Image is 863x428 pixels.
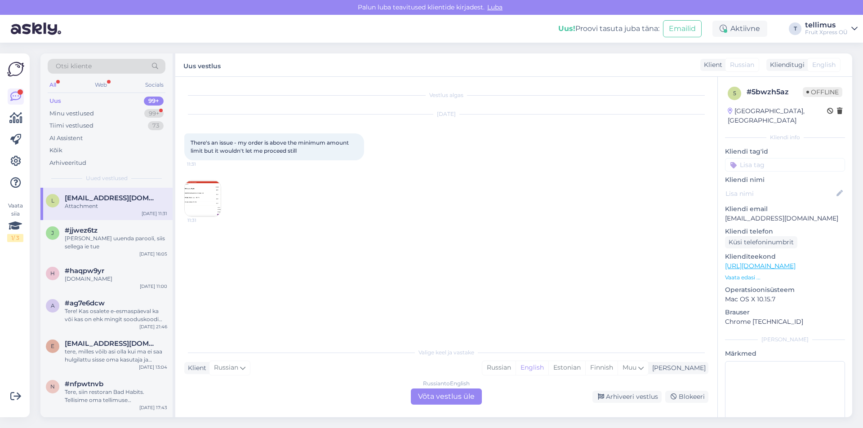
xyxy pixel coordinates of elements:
div: 73 [148,121,164,130]
b: Uus! [558,24,575,33]
div: Vaata siia [7,202,23,242]
div: Blokeeri [665,391,708,403]
div: tellimus [805,22,848,29]
span: l [51,197,54,204]
p: Märkmed [725,349,845,358]
div: 99+ [144,109,164,118]
div: Russian [482,361,516,375]
span: #nfpwtnvb [65,380,103,388]
div: # 5bwzh5az [747,87,803,97]
div: Kõik [49,146,62,155]
div: 1 / 3 [7,234,23,242]
div: AI Assistent [49,134,83,143]
p: Operatsioonisüsteem [725,285,845,295]
div: Proovi tasuta juba täna: [558,23,659,34]
div: [DATE] 13:04 [139,364,167,371]
span: h [50,270,55,277]
div: Vestlus algas [184,91,708,99]
div: Web [93,79,109,91]
span: 11:31 [187,217,221,224]
span: Muu [623,363,636,371]
span: Uued vestlused [86,174,128,182]
a: [URL][DOMAIN_NAME] [725,262,796,270]
p: Mac OS X 10.15.7 [725,295,845,304]
div: [DATE] 11:31 [142,210,167,217]
span: n [50,383,55,390]
div: Fruit Xpress OÜ [805,29,848,36]
div: [DATE] [184,110,708,118]
div: Tere, siin restoran Bad Habits. Tellisime oma tellimuse [PERSON_NAME] 10-ks. [PERSON_NAME] 12 hel... [65,388,167,404]
button: Emailid [663,20,702,37]
p: [EMAIL_ADDRESS][DOMAIN_NAME] [725,214,845,223]
span: Russian [730,60,754,70]
div: Socials [143,79,165,91]
span: a [51,302,55,309]
div: Aktiivne [712,21,767,37]
span: English [812,60,836,70]
span: #jjwez6tz [65,226,98,234]
p: Klienditeekond [725,252,845,261]
span: #ag7e6dcw [65,299,105,307]
div: Valige keel ja vastake [184,349,708,357]
div: [GEOGRAPHIC_DATA], [GEOGRAPHIC_DATA] [728,106,827,125]
div: [DATE] 21:46 [139,323,167,330]
div: Minu vestlused [49,109,94,118]
div: Küsi telefoninumbrit [725,236,797,248]
div: [PERSON_NAME] [649,363,706,373]
p: Kliendi email [725,204,845,214]
a: tellimusFruit Xpress OÜ [805,22,858,36]
div: T [789,22,801,35]
img: Attachment [185,181,221,216]
div: [PERSON_NAME] uuenda parooli, siis sellega ie tue [65,234,167,251]
div: Estonian [548,361,585,375]
div: Arhiveeritud [49,159,86,168]
input: Lisa nimi [725,189,835,199]
div: 99+ [144,97,164,106]
div: [DATE] 11:00 [140,283,167,290]
span: elevant@elevant.ee [65,340,158,348]
span: e [51,343,54,349]
div: [DATE] 17:43 [139,404,167,411]
span: 11:31 [187,161,221,168]
img: Askly Logo [7,61,24,78]
p: Kliendi telefon [725,227,845,236]
div: [DOMAIN_NAME] [65,275,167,283]
span: 5 [733,90,736,97]
div: All [48,79,58,91]
div: English [516,361,548,375]
label: Uus vestlus [183,59,221,71]
span: #haqpw9yr [65,267,104,275]
span: Otsi kliente [56,62,92,71]
div: Kliendi info [725,133,845,141]
div: Attachment [65,202,167,210]
span: There's an issue - my order is above the minimum amount limit but it wouldn't let me proceed still [191,139,350,154]
span: Offline [803,87,842,97]
div: Finnish [585,361,618,375]
span: j [51,229,54,236]
input: Lisa tag [725,158,845,172]
div: Tiimi vestlused [49,121,93,130]
span: Luba [485,3,505,11]
div: Tere! Kas osalete e-esmaspäeval ka või kas on ehk mingit sooduskoodi jagada? [65,307,167,323]
div: [DATE] 16:05 [139,251,167,257]
div: Arhiveeri vestlus [592,391,662,403]
div: Võta vestlus üle [411,388,482,405]
div: Russian to English [423,379,470,388]
div: Klient [700,60,722,70]
div: [PERSON_NAME] [725,335,845,344]
p: Kliendi tag'id [725,147,845,156]
div: Klienditugi [766,60,805,70]
p: Vaata edasi ... [725,274,845,282]
p: Chrome [TECHNICAL_ID] [725,317,845,327]
span: Russian [214,363,238,373]
p: Kliendi nimi [725,175,845,185]
span: leonenkoyana92@gmail.com [65,194,158,202]
div: tere, milles võib asi olla kui ma ei saa hulgilattu sisse oma kasutaja ja parooliga? [65,348,167,364]
div: Klient [184,363,206,373]
p: Brauser [725,308,845,317]
div: Uus [49,97,61,106]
